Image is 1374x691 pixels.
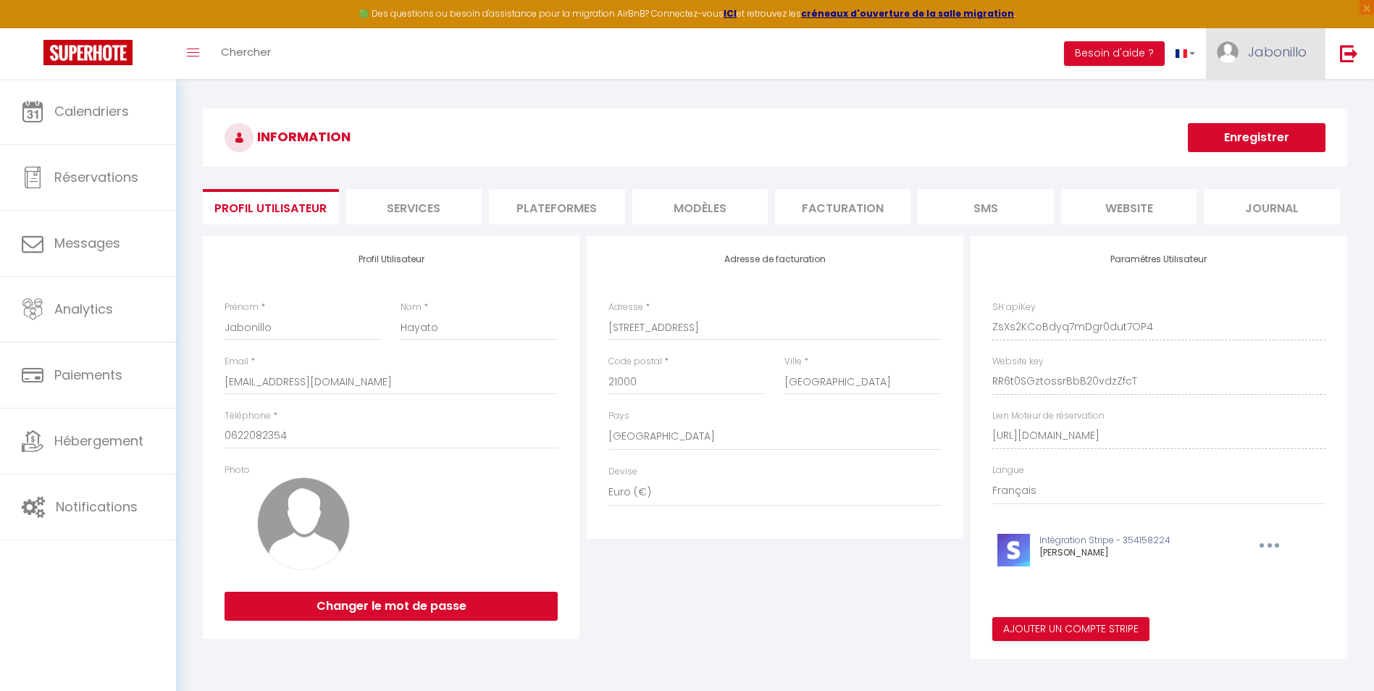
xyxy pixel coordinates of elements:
span: Paiements [54,366,122,384]
button: Enregistrer [1188,123,1325,152]
label: Website key [992,355,1044,369]
label: SH apiKey [992,301,1036,314]
button: Changer le mot de passe [225,592,558,621]
span: Chercher [221,44,271,59]
label: Prénom [225,301,259,314]
a: Chercher [210,28,282,79]
label: Email [225,355,248,369]
label: Pays [608,409,629,423]
h4: Profil Utilisateur [225,254,558,264]
label: Ville [784,355,802,369]
h3: INFORMATION [203,109,1347,167]
label: Code postal [608,355,662,369]
span: Analytics [54,300,113,318]
button: Ajouter un compte Stripe [992,617,1149,642]
label: Devise [608,465,637,479]
span: Calendriers [54,102,129,120]
img: logout [1340,44,1358,62]
li: website [1061,189,1197,225]
li: Plateformes [489,189,624,225]
span: Hébergement [54,432,143,450]
span: Réservations [54,168,138,186]
img: ... [1217,41,1239,63]
button: Besoin d'aide ? [1064,41,1165,66]
li: Services [346,189,482,225]
span: Jabonillo [1248,43,1307,61]
label: Adresse [608,301,643,314]
img: stripe-logo.jpeg [997,534,1030,566]
a: ... Jabonillo [1206,28,1325,79]
span: Messages [54,234,120,252]
button: Ouvrir le widget de chat LiveChat [12,6,55,49]
h4: Adresse de facturation [608,254,942,264]
li: Facturation [775,189,910,225]
label: Nom [401,301,422,314]
li: Journal [1204,189,1339,225]
label: Lien Moteur de réservation [992,409,1105,423]
img: Super Booking [43,40,133,65]
li: Profil Utilisateur [203,189,338,225]
p: Intégration Stripe - 354158224 [1039,534,1226,548]
a: créneaux d'ouverture de la salle migration [801,7,1014,20]
img: avatar.png [257,477,350,570]
li: MODÈLES [632,189,768,225]
label: Langue [992,464,1024,477]
span: [PERSON_NAME] [1039,546,1109,558]
label: Téléphone [225,409,271,423]
span: Notifications [56,498,138,516]
a: ICI [724,7,737,20]
label: Photo [225,464,250,477]
h4: Paramètres Utilisateur [992,254,1325,264]
li: SMS [918,189,1053,225]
